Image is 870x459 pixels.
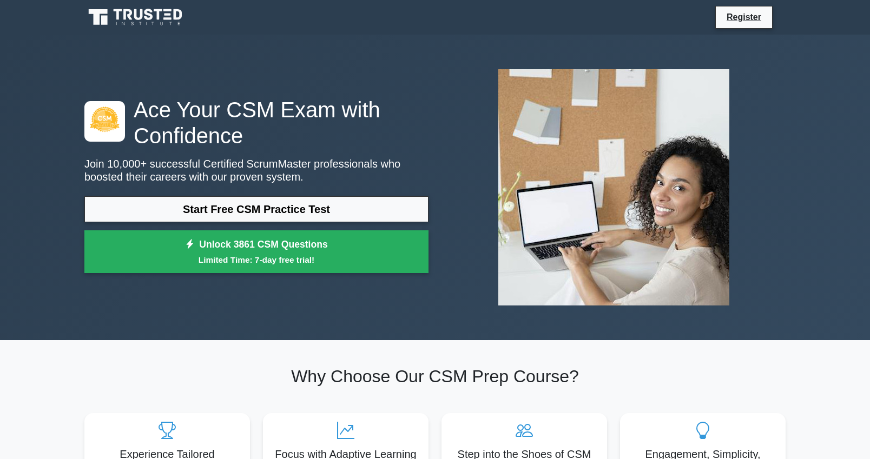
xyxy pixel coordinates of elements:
small: Limited Time: 7-day free trial! [98,254,415,266]
h2: Why Choose Our CSM Prep Course? [84,366,786,387]
a: Unlock 3861 CSM QuestionsLimited Time: 7-day free trial! [84,230,429,274]
a: Start Free CSM Practice Test [84,196,429,222]
h1: Ace Your CSM Exam with Confidence [84,97,429,149]
a: Register [720,10,768,24]
p: Join 10,000+ successful Certified ScrumMaster professionals who boosted their careers with our pr... [84,157,429,183]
